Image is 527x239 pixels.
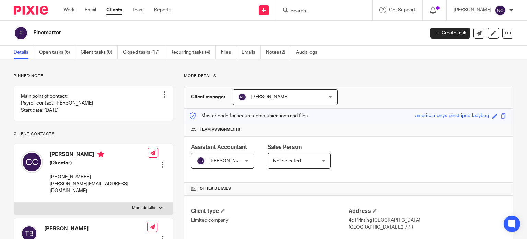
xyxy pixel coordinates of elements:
[349,224,506,231] p: [GEOGRAPHIC_DATA], E2 7PR
[296,46,323,59] a: Audit logs
[33,29,343,36] h2: Finematter
[123,46,165,59] a: Closed tasks (17)
[21,151,43,173] img: svg%3E
[221,46,236,59] a: Files
[39,46,75,59] a: Open tasks (6)
[81,46,118,59] a: Client tasks (0)
[132,205,155,211] p: More details
[191,208,349,215] h4: Client type
[415,112,489,120] div: american-onyx-pinstriped-ladybug
[209,159,247,163] span: [PERSON_NAME]
[200,186,231,192] span: Other details
[454,7,491,13] p: [PERSON_NAME]
[14,46,34,59] a: Details
[191,144,247,150] span: Assistant Accountant
[14,73,173,79] p: Pinned note
[50,151,148,160] h4: [PERSON_NAME]
[14,6,48,15] img: Pixie
[200,127,241,132] span: Team assignments
[14,26,28,40] img: svg%3E
[154,7,171,13] a: Reports
[349,217,506,224] p: 4c Printing [GEOGRAPHIC_DATA]
[273,159,301,163] span: Not selected
[50,174,148,181] p: [PHONE_NUMBER]
[63,7,74,13] a: Work
[238,93,246,101] img: svg%3E
[266,46,291,59] a: Notes (2)
[349,208,506,215] h4: Address
[242,46,261,59] a: Emails
[44,225,147,232] h4: [PERSON_NAME]
[191,94,226,100] h3: Client manager
[106,7,122,13] a: Clients
[189,112,308,119] p: Master code for secure communications and files
[184,73,513,79] p: More details
[132,7,144,13] a: Team
[85,7,96,13] a: Email
[50,181,148,195] p: [PERSON_NAME][EMAIL_ADDRESS][DOMAIN_NAME]
[495,5,506,16] img: svg%3E
[170,46,216,59] a: Recurring tasks (4)
[290,8,352,14] input: Search
[50,160,148,166] h5: (Director)
[14,131,173,137] p: Client contacts
[251,95,289,99] span: [PERSON_NAME]
[389,8,415,12] span: Get Support
[191,217,349,224] p: Limited company
[197,157,205,165] img: svg%3E
[97,151,104,158] i: Primary
[430,28,470,39] a: Create task
[268,144,302,150] span: Sales Person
